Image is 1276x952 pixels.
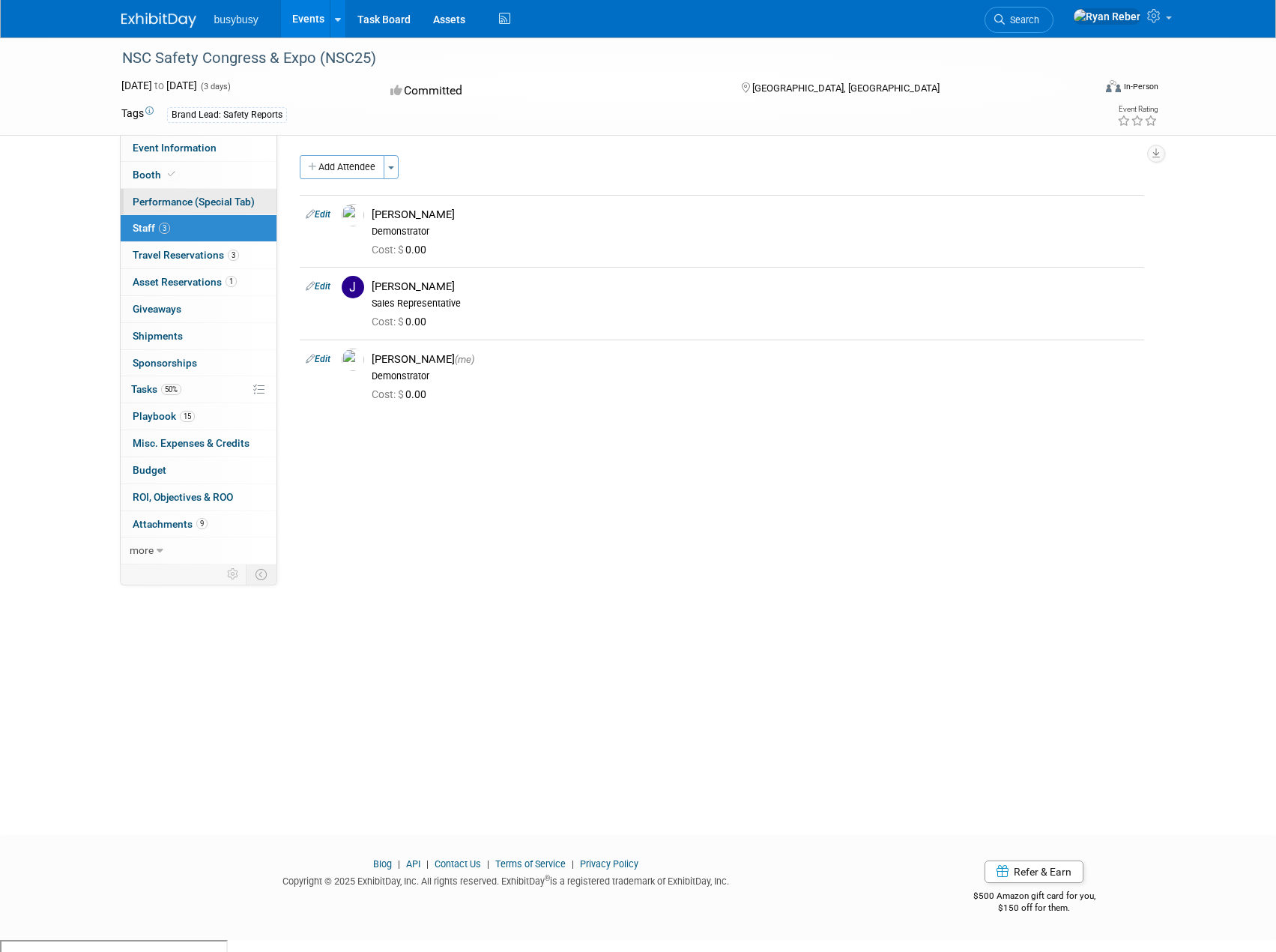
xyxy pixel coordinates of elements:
[121,135,276,161] a: Event Information
[1117,106,1158,113] div: Event Rating
[167,107,287,123] div: Brand Lead: Safety Reports
[121,296,276,322] a: Giveaways
[121,162,276,188] a: Booth
[300,155,384,179] button: Add Attendee
[913,880,1155,915] div: $500 Amazon gift card for you,
[306,354,330,364] a: Edit
[152,79,166,91] span: to
[159,223,170,234] span: 3
[386,78,717,104] div: Committed
[394,858,404,870] span: |
[121,13,196,28] img: ExhibitDay
[121,511,276,537] a: Attachments9
[133,330,183,342] span: Shipments
[133,437,250,449] span: Misc. Expenses & Credits
[121,269,276,295] a: Asset Reservations1
[180,411,195,422] span: 15
[133,410,195,422] span: Playbook
[121,79,197,91] span: [DATE] [DATE]
[372,388,405,400] span: Cost: $
[121,430,276,457] a: Misc. Expenses & Credits
[752,82,940,94] span: [GEOGRAPHIC_DATA], [GEOGRAPHIC_DATA]
[133,464,166,476] span: Budget
[372,352,1138,367] div: [PERSON_NAME]
[214,13,258,25] span: busybusy
[406,858,420,870] a: API
[220,564,247,584] td: Personalize Event Tab Strip
[121,403,276,430] a: Playbook15
[495,858,566,870] a: Terms of Service
[228,250,239,261] span: 3
[121,323,276,349] a: Shipments
[342,276,364,298] img: J.jpg
[1005,78,1159,100] div: Event Format
[435,858,481,870] a: Contact Us
[580,858,638,870] a: Privacy Policy
[121,871,892,888] div: Copyright © 2025 ExhibitDay, Inc. All rights reserved. ExhibitDay is a registered trademark of Ex...
[372,370,1138,382] div: Demonstrator
[372,316,405,328] span: Cost: $
[913,902,1155,915] div: $150 off for them.
[568,858,578,870] span: |
[1005,14,1039,25] span: Search
[133,169,178,181] span: Booth
[121,376,276,403] a: Tasks50%
[133,142,217,154] span: Event Information
[133,276,237,288] span: Asset Reservations
[168,170,175,178] i: Booth reservation complete
[226,276,237,287] span: 1
[372,244,432,256] span: 0.00
[133,249,239,261] span: Travel Reservations
[133,222,170,234] span: Staff
[372,298,1138,310] div: Sales Representative
[483,858,493,870] span: |
[133,491,233,503] span: ROI, Objectives & ROO
[372,388,432,400] span: 0.00
[121,537,276,564] a: more
[196,518,208,529] span: 9
[455,354,474,365] span: (me)
[199,82,231,91] span: (3 days)
[133,357,197,369] span: Sponsorships
[161,384,181,395] span: 50%
[372,244,405,256] span: Cost: $
[121,106,154,123] td: Tags
[306,209,330,220] a: Edit
[133,196,255,208] span: Performance (Special Tab)
[372,208,1138,222] div: [PERSON_NAME]
[117,45,1071,72] div: NSC Safety Congress & Expo (NSC25)
[372,316,432,328] span: 0.00
[133,303,181,315] span: Giveaways
[372,280,1138,294] div: [PERSON_NAME]
[121,215,276,241] a: Staff3
[121,189,276,215] a: Performance (Special Tab)
[1123,81,1158,92] div: In-Person
[985,861,1083,883] a: Refer & Earn
[121,350,276,376] a: Sponsorships
[133,518,208,530] span: Attachments
[985,7,1053,33] a: Search
[121,242,276,268] a: Travel Reservations3
[121,484,276,510] a: ROI, Objectives & ROO
[545,874,550,882] sup: ®
[372,226,1138,238] div: Demonstrator
[131,383,181,395] span: Tasks
[423,858,432,870] span: |
[246,564,276,584] td: Toggle Event Tabs
[1073,8,1141,25] img: Ryan Reber
[1106,80,1121,92] img: Format-Inperson.png
[121,457,276,483] a: Budget
[130,544,154,556] span: more
[306,281,330,292] a: Edit
[373,858,392,870] a: Blog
